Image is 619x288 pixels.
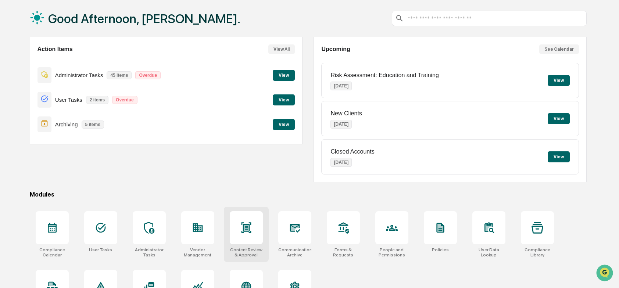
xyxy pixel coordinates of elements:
a: 🔎Data Lookup [4,161,49,174]
a: View [273,120,295,127]
button: View [548,113,570,124]
span: [PERSON_NAME] [23,100,60,106]
img: 1746055101610-c473b297-6a78-478c-a979-82029cc54cd1 [15,120,21,126]
span: Data Lookup [15,164,46,172]
button: Start new chat [125,58,134,67]
div: Modules [30,191,587,198]
p: Overdue [112,96,137,104]
div: 🖐️ [7,151,13,157]
h2: Action Items [37,46,73,53]
h2: Upcoming [321,46,350,53]
div: Forms & Requests [327,247,360,258]
a: View [273,96,295,103]
p: [DATE] [330,82,352,90]
button: View [548,151,570,162]
p: Risk Assessment: Education and Training [330,72,439,79]
a: Powered byPylon [52,182,89,188]
button: See Calendar [539,44,579,54]
a: View [273,71,295,78]
span: [DATE] [65,120,80,126]
div: Policies [432,247,449,252]
div: Content Review & Approval [230,247,263,258]
div: User Data Lookup [472,247,505,258]
div: Past conversations [7,82,49,87]
span: [DATE] [65,100,80,106]
a: 🖐️Preclearance [4,147,50,161]
p: How can we help? [7,15,134,27]
span: Attestations [61,150,91,158]
p: Overdue [135,71,161,79]
p: 45 items [107,71,132,79]
span: Preclearance [15,150,47,158]
p: Archiving [55,121,78,127]
span: [PERSON_NAME] [23,120,60,126]
div: User Tasks [89,247,112,252]
div: We're available if you need us! [33,64,101,69]
span: • [61,100,64,106]
button: View [273,94,295,105]
a: 🗄️Attestations [50,147,94,161]
div: Administrator Tasks [133,247,166,258]
p: [DATE] [330,158,352,167]
div: Compliance Library [521,247,554,258]
button: See all [114,80,134,89]
p: New Clients [330,110,362,117]
p: [DATE] [330,120,352,129]
img: 8933085812038_c878075ebb4cc5468115_72.jpg [15,56,29,69]
button: View [273,70,295,81]
button: View [273,119,295,130]
img: Nancy Mercado [7,93,19,105]
button: View All [268,44,295,54]
span: Pylon [73,182,89,188]
div: People and Permissions [375,247,408,258]
img: Jack Rasmussen [7,113,19,125]
p: User Tasks [55,97,82,103]
div: 🔎 [7,165,13,171]
div: Communications Archive [278,247,311,258]
img: 1746055101610-c473b297-6a78-478c-a979-82029cc54cd1 [7,56,21,69]
p: Administrator Tasks [55,72,103,78]
div: 🗄️ [53,151,59,157]
div: Vendor Management [181,247,214,258]
p: 2 items [86,96,108,104]
p: 5 items [82,120,104,129]
button: View [548,75,570,86]
iframe: Open customer support [595,264,615,284]
div: Start new chat [33,56,121,64]
h1: Good Afternoon, [PERSON_NAME]. [48,11,240,26]
div: Compliance Calendar [36,247,69,258]
p: Closed Accounts [330,148,374,155]
span: • [61,120,64,126]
